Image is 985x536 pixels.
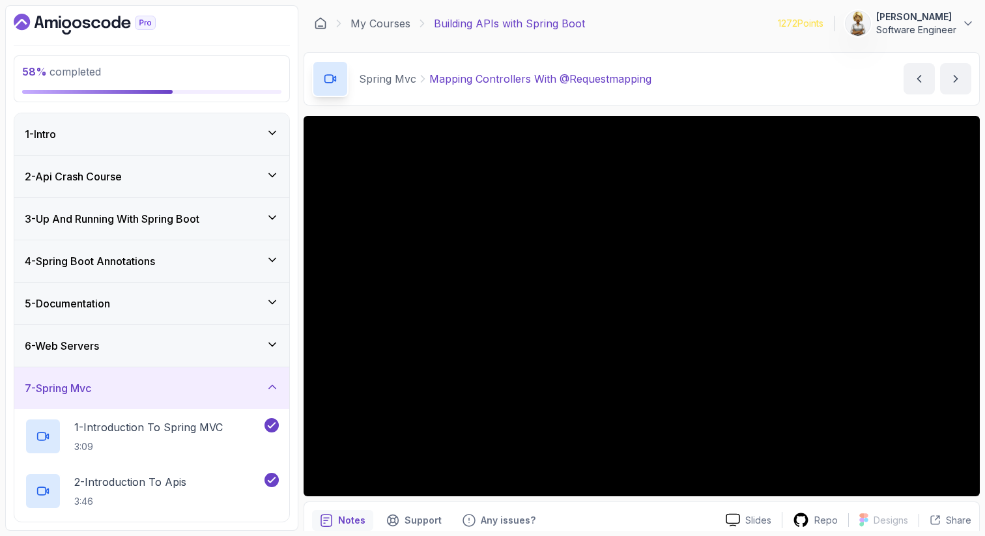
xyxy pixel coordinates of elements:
h3: 4 - Spring Boot Annotations [25,253,155,269]
p: Notes [338,514,365,527]
p: 1272 Points [778,17,823,30]
button: next content [940,63,971,94]
h3: 1 - Intro [25,126,56,142]
h3: 7 - Spring Mvc [25,380,91,396]
p: 3:46 [74,495,186,508]
h3: 3 - Up And Running With Spring Boot [25,211,199,227]
a: Dashboard [314,17,327,30]
button: notes button [312,510,373,531]
button: Share [919,514,971,527]
p: Repo [814,514,838,527]
p: 1 - Introduction To Spring MVC [74,419,223,435]
span: 58 % [22,65,47,78]
button: 2-Api Crash Course [14,156,289,197]
iframe: 11 - Mapping Controllers with @RequestMapping [304,116,980,496]
h3: 5 - Documentation [25,296,110,311]
a: My Courses [350,16,410,31]
p: [PERSON_NAME] [876,10,956,23]
span: completed [22,65,101,78]
p: Share [946,514,971,527]
button: 4-Spring Boot Annotations [14,240,289,282]
button: user profile image[PERSON_NAME]Software Engineer [845,10,975,36]
button: 5-Documentation [14,283,289,324]
h3: 6 - Web Servers [25,338,99,354]
img: user profile image [846,11,870,36]
button: 6-Web Servers [14,325,289,367]
button: 1-Introduction To Spring MVC3:09 [25,418,279,455]
button: 1-Intro [14,113,289,155]
button: Feedback button [455,510,543,531]
p: 2 - Introduction To Apis [74,474,186,490]
a: Dashboard [14,14,186,35]
p: Support [405,514,442,527]
h3: 2 - Api Crash Course [25,169,122,184]
button: Support button [378,510,450,531]
a: Slides [715,513,782,527]
button: 2-Introduction To Apis3:46 [25,473,279,509]
p: Building APIs with Spring Boot [434,16,585,31]
p: Designs [874,514,908,527]
button: 3-Up And Running With Spring Boot [14,198,289,240]
p: Software Engineer [876,23,956,36]
button: previous content [904,63,935,94]
p: 3:09 [74,440,223,453]
a: Repo [782,512,848,528]
p: Spring Mvc [359,71,416,87]
button: 7-Spring Mvc [14,367,289,409]
p: Slides [745,514,771,527]
p: Any issues? [481,514,535,527]
p: Mapping Controllers With @Requestmapping [429,71,651,87]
